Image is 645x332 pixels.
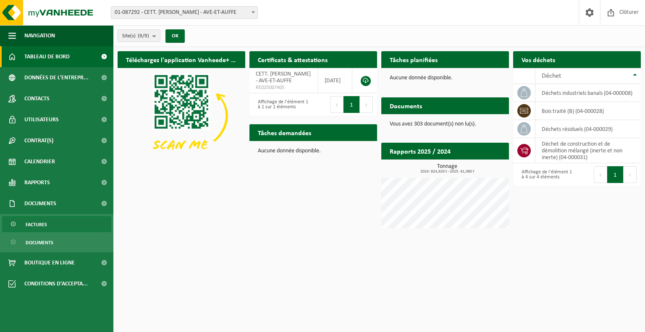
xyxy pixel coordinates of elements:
[24,67,89,88] span: Données de l'entrepr...
[436,159,508,176] a: Consulter les rapports
[2,216,111,232] a: Factures
[360,96,373,113] button: Next
[24,273,88,294] span: Conditions d'accepta...
[26,217,47,233] span: Factures
[24,252,75,273] span: Boutique en ligne
[258,148,369,154] p: Aucune donnée disponible.
[381,97,430,114] h2: Documents
[607,166,624,183] button: 1
[165,29,185,43] button: OK
[256,84,312,91] span: RED25007405
[24,172,50,193] span: Rapports
[122,30,149,42] span: Site(s)
[256,71,311,84] span: CETT. [PERSON_NAME] - AVE-ET-AUFFE
[535,138,641,163] td: déchet de construction et de démolition mélangé (inerte et non inerte) (04-000031)
[535,84,641,102] td: déchets industriels banals (04-000008)
[535,102,641,120] td: bois traité (B) (04-000028)
[2,234,111,250] a: Documents
[24,193,56,214] span: Documents
[24,46,70,67] span: Tableau de bord
[330,96,343,113] button: Previous
[381,143,459,159] h2: Rapports 2025 / 2024
[111,6,258,19] span: 01-087292 - CETT. P. MONSEU - AVE-ET-AUFFE
[118,51,245,68] h2: Téléchargez l'application Vanheede+ maintenant!
[24,88,50,109] span: Contacts
[249,124,320,141] h2: Tâches demandées
[390,75,501,81] p: Aucune donnée disponible.
[118,29,160,42] button: Site(s)(9/9)
[26,235,53,251] span: Documents
[542,73,561,79] span: Déchet
[343,96,360,113] button: 1
[138,33,149,39] count: (9/9)
[385,164,509,174] h3: Tonnage
[385,170,509,174] span: 2024: 824,620 t - 2025: 41,080 t
[24,130,53,151] span: Contrat(s)
[381,51,446,68] h2: Tâches planifiées
[594,166,607,183] button: Previous
[24,25,55,46] span: Navigation
[24,109,59,130] span: Utilisateurs
[111,7,257,18] span: 01-087292 - CETT. P. MONSEU - AVE-ET-AUFFE
[513,51,564,68] h2: Vos déchets
[624,166,637,183] button: Next
[118,68,245,164] img: Download de VHEPlus App
[254,95,309,114] div: Affichage de l'élément 1 à 1 sur 1 éléments
[390,121,501,127] p: Vous avez 303 document(s) non lu(s).
[535,120,641,138] td: déchets résiduels (04-000029)
[517,165,573,184] div: Affichage de l'élément 1 à 4 sur 4 éléments
[318,68,352,93] td: [DATE]
[24,151,55,172] span: Calendrier
[249,51,336,68] h2: Certificats & attestations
